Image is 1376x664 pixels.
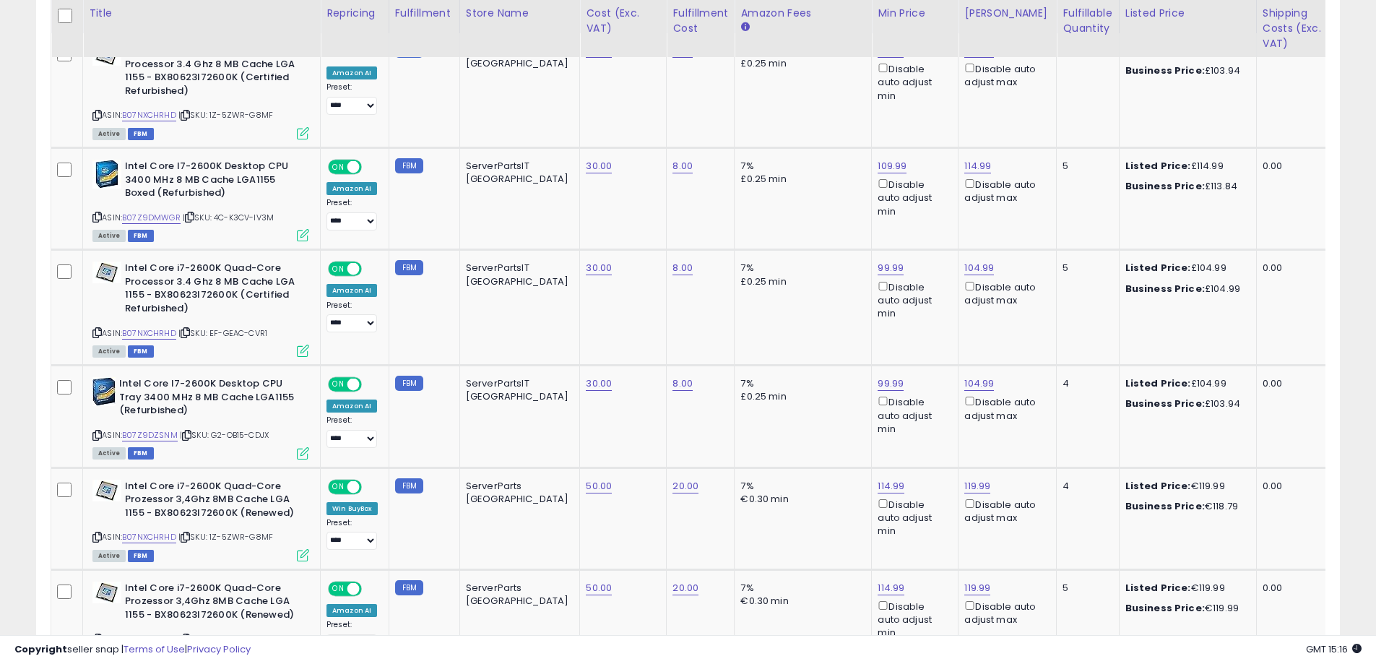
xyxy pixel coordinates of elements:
[180,429,269,441] span: | SKU: G2-OB15-CDJX
[92,377,309,457] div: ASIN:
[1263,377,1332,390] div: 0.00
[395,6,454,21] div: Fulfillment
[1263,160,1332,173] div: 0.00
[1125,479,1191,493] b: Listed Price:
[1125,6,1250,21] div: Listed Price
[92,447,126,460] span: All listings currently available for purchase on Amazon
[124,642,185,656] a: Terms of Use
[740,377,860,390] div: 7%
[326,6,383,21] div: Repricing
[395,376,423,391] small: FBM
[187,642,251,656] a: Privacy Policy
[326,604,377,617] div: Amazon AI
[92,377,116,406] img: 51aa0-NUuAL._SL40_.jpg
[14,642,67,656] strong: Copyright
[395,158,423,173] small: FBM
[1306,642,1362,656] span: 2025-09-10 15:16 GMT
[878,479,904,493] a: 114.99
[740,582,860,595] div: 7%
[878,581,904,595] a: 114.99
[326,400,377,413] div: Amazon AI
[125,262,300,319] b: Intel Core i7-2600K Quad-Core Processor 3.4 Ghz 8 MB Cache LGA 1155 - BX80623I72600K (Certified R...
[878,176,947,218] div: Disable auto adjust min
[92,480,309,560] div: ASIN:
[964,376,994,391] a: 104.99
[1125,282,1205,296] b: Business Price:
[740,173,860,186] div: £0.25 min
[92,550,126,562] span: All listings currently available for purchase on Amazon
[586,376,612,391] a: 30.00
[466,582,569,608] div: ServerParts [GEOGRAPHIC_DATA]
[466,262,569,288] div: ServerPartsIT [GEOGRAPHIC_DATA]
[672,159,693,173] a: 8.00
[122,327,176,340] a: B07NXCHRHD
[964,176,1045,204] div: Disable auto adjust max
[466,160,569,186] div: ServerPartsIT [GEOGRAPHIC_DATA]
[1263,262,1332,275] div: 0.00
[92,582,121,603] img: 41N082YqdaL._SL40_.jpg
[395,260,423,275] small: FBM
[740,493,860,506] div: €0.30 min
[92,262,121,283] img: 41N082YqdaL._SL40_.jpg
[326,82,378,115] div: Preset:
[329,379,347,391] span: ON
[360,263,383,275] span: OFF
[672,479,698,493] a: 20.00
[466,44,569,70] div: ServerPartsIT [GEOGRAPHIC_DATA]
[92,345,126,358] span: All listings currently available for purchase on Amazon
[1263,582,1332,595] div: 0.00
[89,6,314,21] div: Title
[1125,377,1245,390] div: £104.99
[964,479,990,493] a: 119.99
[740,57,860,70] div: £0.25 min
[466,480,569,506] div: ServerParts [GEOGRAPHIC_DATA]
[1125,397,1205,410] b: Business Price:
[178,531,273,543] span: | SKU: 1Z-5ZWR-G8MF
[1125,262,1245,275] div: £104.99
[1125,602,1245,615] div: €119.99
[1125,261,1191,275] b: Listed Price:
[125,44,300,101] b: Intel Core i7-2600K Quad-Core Processor 3.4 Ghz 8 MB Cache LGA 1155 - BX80623I72600K (Certified R...
[1125,180,1245,193] div: £113.84
[1063,582,1107,595] div: 5
[1125,500,1245,513] div: €118.79
[329,480,347,493] span: ON
[740,595,860,608] div: €0.30 min
[672,6,728,36] div: Fulfillment Cost
[878,61,947,103] div: Disable auto adjust min
[964,598,1045,626] div: Disable auto adjust max
[964,61,1045,89] div: Disable auto adjust max
[178,109,273,121] span: | SKU: 1Z-5ZWR-G8MF
[672,261,693,275] a: 8.00
[878,6,952,21] div: Min Price
[1063,480,1107,493] div: 4
[326,620,378,652] div: Preset:
[964,394,1045,422] div: Disable auto adjust max
[92,44,309,138] div: ASIN:
[360,582,383,595] span: OFF
[125,582,300,626] b: Intel Core i7-2600K Quad-Core Prozessor 3,4Ghz 8MB Cache LGA 1155 - BX80623I72600K (Renewed)
[1125,159,1191,173] b: Listed Price:
[964,261,994,275] a: 104.99
[740,390,860,403] div: £0.25 min
[122,109,176,121] a: B07NXCHRHD
[1063,377,1107,390] div: 4
[964,159,991,173] a: 114.99
[878,598,947,640] div: Disable auto adjust min
[878,159,906,173] a: 109.99
[329,161,347,173] span: ON
[128,447,154,460] span: FBM
[964,279,1045,307] div: Disable auto adjust max
[1063,262,1107,275] div: 5
[740,275,860,288] div: £0.25 min
[92,160,309,240] div: ASIN:
[964,581,990,595] a: 119.99
[92,480,121,501] img: 41N082YqdaL._SL40_.jpg
[329,263,347,275] span: ON
[740,21,749,34] small: Amazon Fees.
[326,518,378,551] div: Preset:
[92,128,126,140] span: All listings currently available for purchase on Amazon
[878,376,904,391] a: 99.99
[586,479,612,493] a: 50.00
[128,128,154,140] span: FBM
